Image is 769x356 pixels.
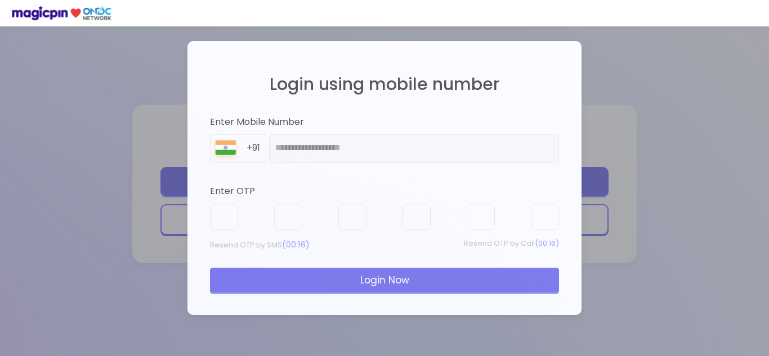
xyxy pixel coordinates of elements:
div: +91 [247,142,266,155]
div: Login Now [210,268,559,292]
div: Enter OTP [210,185,559,198]
div: Enter Mobile Number [210,116,559,129]
img: ondc-logo-new-small.8a59708e.svg [11,6,111,21]
h2: Login using mobile number [210,75,559,93]
img: 8BGLRPwvQ+9ZgAAAAASUVORK5CYII= [211,138,241,162]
